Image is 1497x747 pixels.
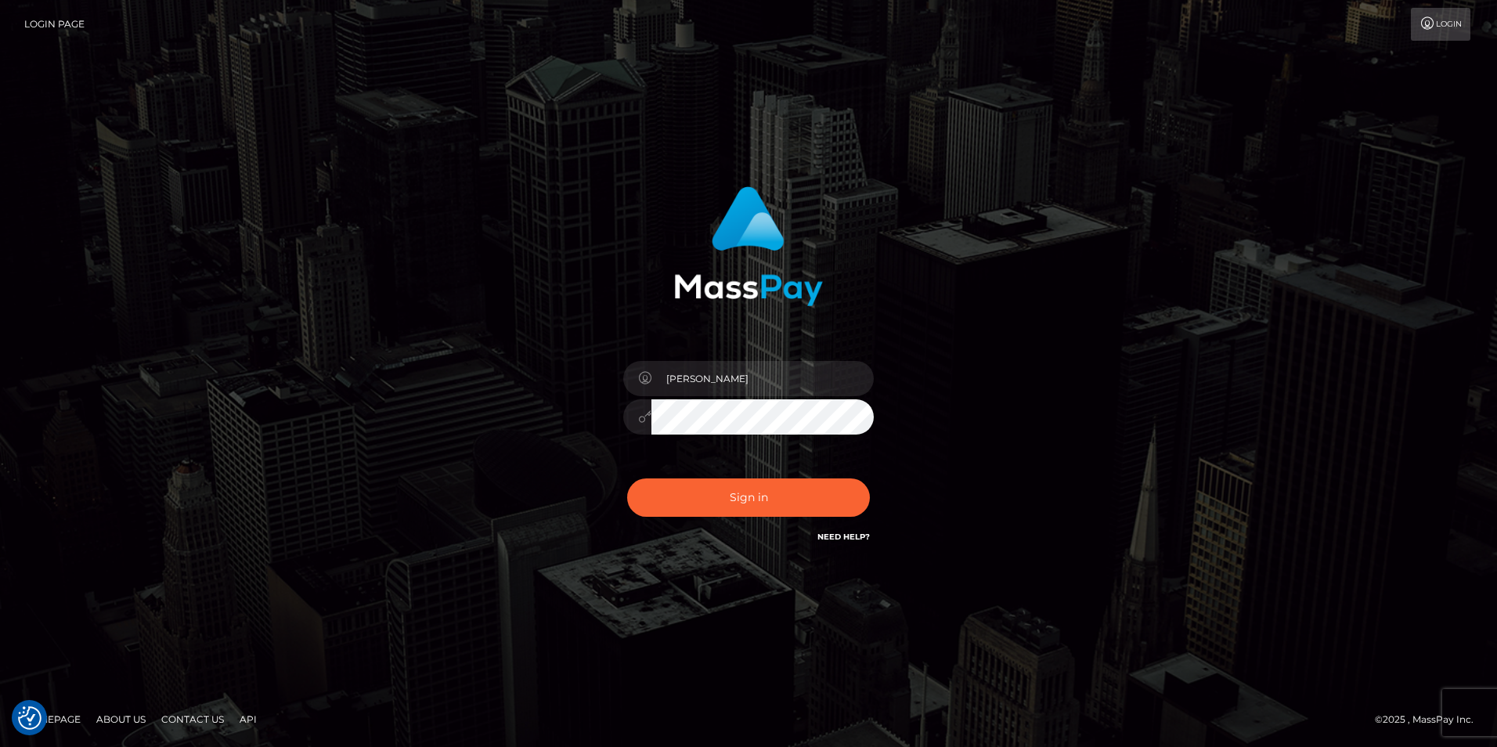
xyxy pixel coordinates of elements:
[18,706,41,730] button: Consent Preferences
[233,707,263,731] a: API
[18,706,41,730] img: Revisit consent button
[1375,711,1485,728] div: © 2025 , MassPay Inc.
[17,707,87,731] a: Homepage
[155,707,230,731] a: Contact Us
[674,186,823,306] img: MassPay Login
[1411,8,1470,41] a: Login
[651,361,874,396] input: Username...
[627,478,870,517] button: Sign in
[817,532,870,542] a: Need Help?
[24,8,85,41] a: Login Page
[90,707,152,731] a: About Us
